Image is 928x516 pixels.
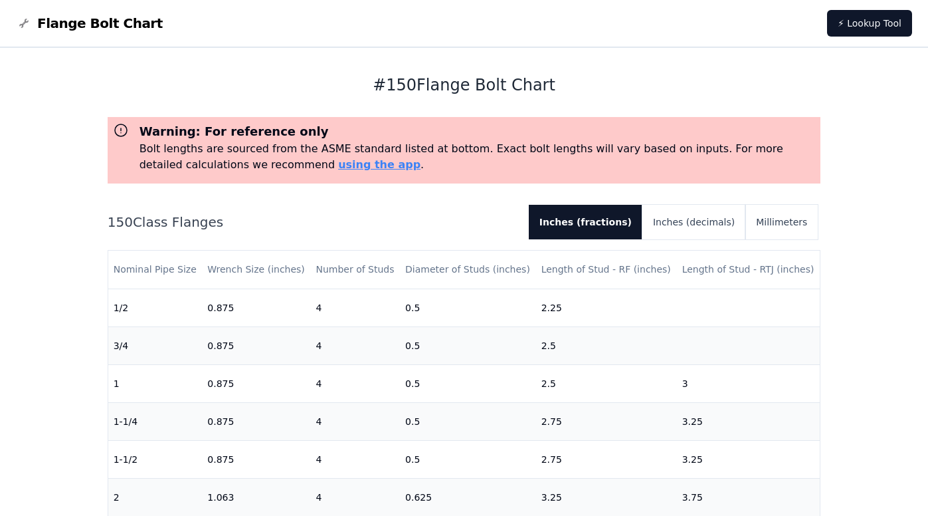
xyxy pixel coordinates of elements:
td: 2 [108,478,203,516]
td: 3.75 [677,478,820,516]
td: 3 [677,364,820,402]
td: 0.5 [400,289,536,326]
td: 1.063 [202,478,310,516]
a: Flange Bolt Chart LogoFlange Bolt Chart [16,14,163,33]
td: 0.5 [400,364,536,402]
th: Length of Stud - RTJ (inches) [677,251,820,289]
button: Inches (decimals) [642,205,745,239]
td: 3.25 [677,440,820,478]
td: 4 [310,364,400,402]
td: 0.5 [400,440,536,478]
td: 4 [310,440,400,478]
td: 0.875 [202,440,310,478]
td: 3.25 [677,402,820,440]
td: 1-1/2 [108,440,203,478]
td: 4 [310,478,400,516]
td: 4 [310,326,400,364]
td: 2.75 [536,440,677,478]
p: Bolt lengths are sourced from the ASME standard listed at bottom. Exact bolt lengths will vary ba... [139,141,816,173]
td: 2.75 [536,402,677,440]
td: 0.875 [202,402,310,440]
th: Length of Stud - RF (inches) [536,251,677,289]
td: 0.875 [202,289,310,326]
td: 3.25 [536,478,677,516]
td: 4 [310,402,400,440]
th: Nominal Pipe Size [108,251,203,289]
td: 3/4 [108,326,203,364]
img: Flange Bolt Chart Logo [16,15,32,31]
h3: Warning: For reference only [139,122,816,141]
td: 2.5 [536,326,677,364]
td: 2.5 [536,364,677,402]
a: using the app [338,158,420,171]
button: Millimeters [745,205,818,239]
td: 0.5 [400,326,536,364]
td: 0.875 [202,364,310,402]
th: Diameter of Studs (inches) [400,251,536,289]
td: 4 [310,289,400,326]
td: 0.875 [202,326,310,364]
h2: 150 Class Flanges [108,213,518,231]
td: 1-1/4 [108,402,203,440]
td: 0.5 [400,402,536,440]
h1: # 150 Flange Bolt Chart [108,74,821,96]
button: Inches (fractions) [529,205,642,239]
td: 2.25 [536,289,677,326]
td: 0.625 [400,478,536,516]
a: ⚡ Lookup Tool [827,10,912,37]
th: Number of Studs [310,251,400,289]
span: Flange Bolt Chart [37,14,163,33]
td: 1/2 [108,289,203,326]
td: 1 [108,364,203,402]
th: Wrench Size (inches) [202,251,310,289]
